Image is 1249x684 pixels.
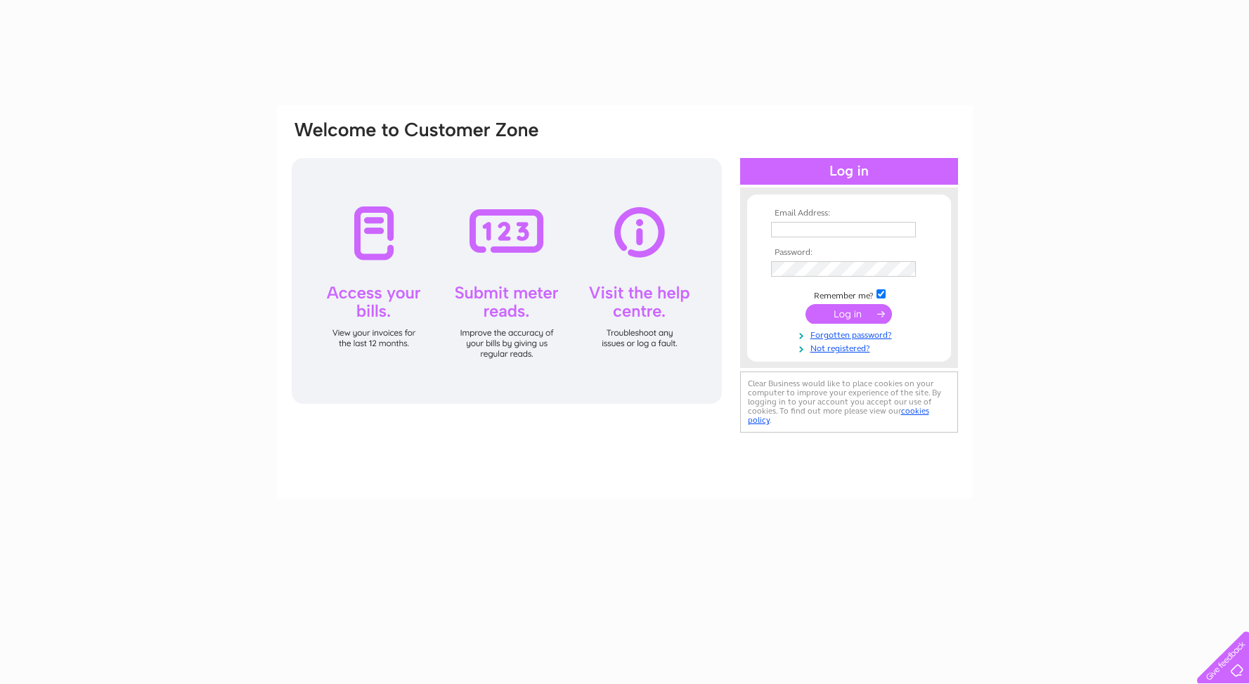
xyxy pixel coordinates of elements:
td: Remember me? [768,287,931,301]
th: Email Address: [768,209,931,218]
a: Forgotten password? [771,327,931,341]
a: Not registered? [771,341,931,354]
div: Clear Business would like to place cookies on your computer to improve your experience of the sit... [740,371,958,433]
th: Password: [768,248,931,258]
input: Submit [805,304,892,324]
a: cookies policy [748,406,929,425]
